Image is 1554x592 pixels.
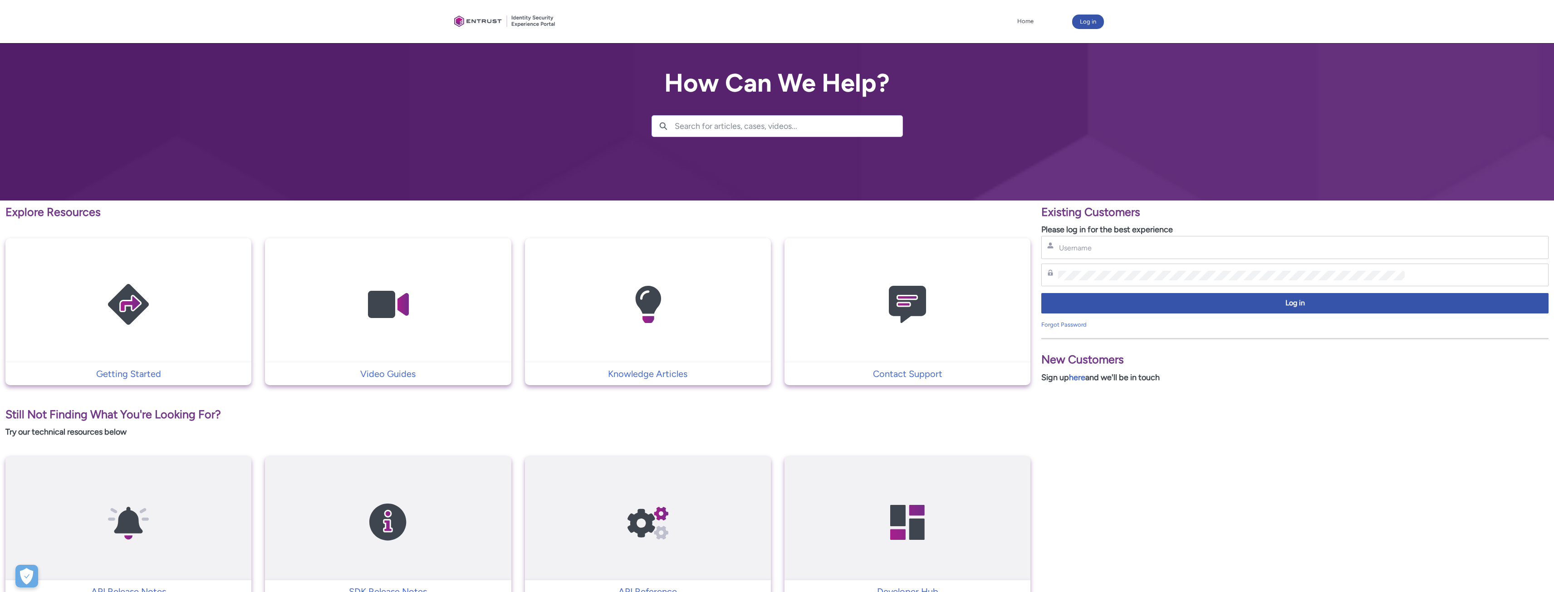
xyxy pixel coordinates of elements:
[864,256,951,353] img: Contact Support
[5,426,1030,438] p: Try our technical resources below
[1069,372,1085,382] a: here
[529,367,766,381] p: Knowledge Articles
[1047,298,1543,308] span: Log in
[525,367,771,381] a: Knowledge Articles
[1041,321,1087,328] a: Forgot Password
[270,367,506,381] p: Video Guides
[1041,224,1549,236] p: Please log in for the best experience
[5,367,251,381] a: Getting Started
[1041,204,1549,221] p: Existing Customers
[864,474,951,571] img: Developer Hub
[15,565,38,587] button: Open Preferences
[345,474,431,571] img: SDK Release Notes
[675,116,902,137] input: Search for articles, cases, videos...
[85,256,172,353] img: Getting Started
[10,367,247,381] p: Getting Started
[265,367,511,381] a: Video Guides
[85,474,172,571] img: API Release Notes
[5,204,1030,221] p: Explore Resources
[5,406,1030,423] p: Still Not Finding What You're Looking For?
[1015,15,1036,28] a: Home
[15,565,38,587] div: Cookie Preferences
[605,256,691,353] img: Knowledge Articles
[789,367,1026,381] p: Contact Support
[652,69,903,97] h2: How Can We Help?
[1041,351,1549,368] p: New Customers
[1041,372,1549,384] p: Sign up and we'll be in touch
[605,474,691,571] img: API Reference
[345,256,431,353] img: Video Guides
[1041,293,1549,313] button: Log in
[1058,243,1405,253] input: Username
[784,367,1030,381] a: Contact Support
[652,116,675,137] button: Search
[1072,15,1104,29] button: Log in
